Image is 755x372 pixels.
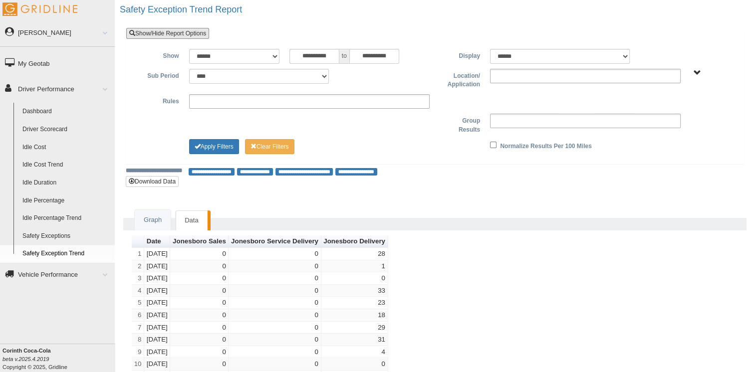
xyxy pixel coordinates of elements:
a: Driver Scorecard [18,121,115,139]
td: 0 [321,272,388,285]
td: 5 [132,297,144,309]
td: 1 [132,248,144,260]
label: Display [435,49,485,61]
td: 2 [132,260,144,273]
a: Data [176,210,207,230]
td: 0 [170,260,229,273]
label: Rules [134,94,184,106]
td: 0 [229,322,321,334]
th: Sort column [229,235,321,248]
td: [DATE] [144,322,170,334]
td: [DATE] [144,334,170,346]
td: 8 [132,334,144,346]
a: Idle Cost [18,139,115,157]
td: 0 [170,248,229,260]
td: 0 [229,297,321,309]
td: [DATE] [144,260,170,273]
td: 33 [321,285,388,297]
td: [DATE] [144,346,170,359]
td: [DATE] [144,358,170,371]
label: Group Results [435,114,486,134]
td: 0 [229,272,321,285]
td: 0 [170,297,229,309]
td: 0 [170,322,229,334]
td: 29 [321,322,388,334]
td: 0 [170,346,229,359]
td: 0 [229,248,321,260]
td: 0 [229,358,321,371]
td: 0 [229,285,321,297]
td: 23 [321,297,388,309]
a: Show/Hide Report Options [126,28,209,39]
td: [DATE] [144,297,170,309]
a: Graph [135,210,171,230]
td: 9 [132,346,144,359]
td: 0 [170,358,229,371]
a: Idle Percentage Trend [18,209,115,227]
a: Safety Exception Trend [18,245,115,263]
span: to [339,49,349,64]
a: Idle Percentage [18,192,115,210]
h2: Safety Exception Trend Report [120,5,755,15]
td: 28 [321,248,388,260]
button: Change Filter Options [189,139,239,154]
i: beta v.2025.4.2019 [2,356,49,362]
td: 0 [229,309,321,322]
td: 1 [321,260,388,273]
td: 31 [321,334,388,346]
td: [DATE] [144,285,170,297]
button: Change Filter Options [245,139,294,154]
label: Normalize Results Per 100 Miles [500,139,591,151]
td: 6 [132,309,144,322]
b: Corinth Coca-Cola [2,348,51,354]
label: Location/ Application [435,69,485,89]
label: Sub Period [134,69,184,81]
th: Sort column [144,235,170,248]
div: Copyright © 2025, Gridline [2,347,115,371]
td: 7 [132,322,144,334]
th: Sort column [170,235,229,248]
td: 0 [170,309,229,322]
button: Download Data [126,176,179,187]
td: [DATE] [144,248,170,260]
td: 0 [170,285,229,297]
td: 4 [321,346,388,359]
a: Dashboard [18,103,115,121]
td: 0 [229,346,321,359]
td: 0 [170,334,229,346]
a: Idle Cost Trend [18,156,115,174]
a: Safety Exceptions [18,227,115,245]
img: Gridline [2,2,77,16]
td: 0 [170,272,229,285]
th: Sort column [321,235,388,248]
td: [DATE] [144,309,170,322]
td: 4 [132,285,144,297]
td: 3 [132,272,144,285]
td: 10 [132,358,144,371]
td: 0 [229,334,321,346]
td: [DATE] [144,272,170,285]
td: 0 [229,260,321,273]
td: 0 [321,358,388,371]
td: 18 [321,309,388,322]
label: Show [134,49,184,61]
a: Idle Duration [18,174,115,192]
